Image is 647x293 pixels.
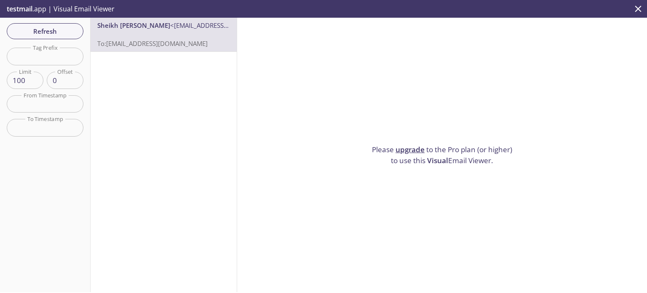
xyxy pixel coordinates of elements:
[7,23,83,39] button: Refresh
[7,4,32,13] span: testmail
[427,156,448,165] span: Visual
[91,18,237,52] nav: emails
[13,26,77,37] span: Refresh
[369,144,516,166] p: Please to the Pro plan (or higher) to use this Email Viewer.
[97,39,208,48] span: To: [EMAIL_ADDRESS][DOMAIN_NAME]
[396,145,425,154] a: upgrade
[170,21,279,30] span: <[EMAIL_ADDRESS][DOMAIN_NAME]>
[97,21,170,30] span: Sheikh [PERSON_NAME]
[91,18,237,51] div: Sheikh [PERSON_NAME]<[EMAIL_ADDRESS][DOMAIN_NAME]>To:[EMAIL_ADDRESS][DOMAIN_NAME]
